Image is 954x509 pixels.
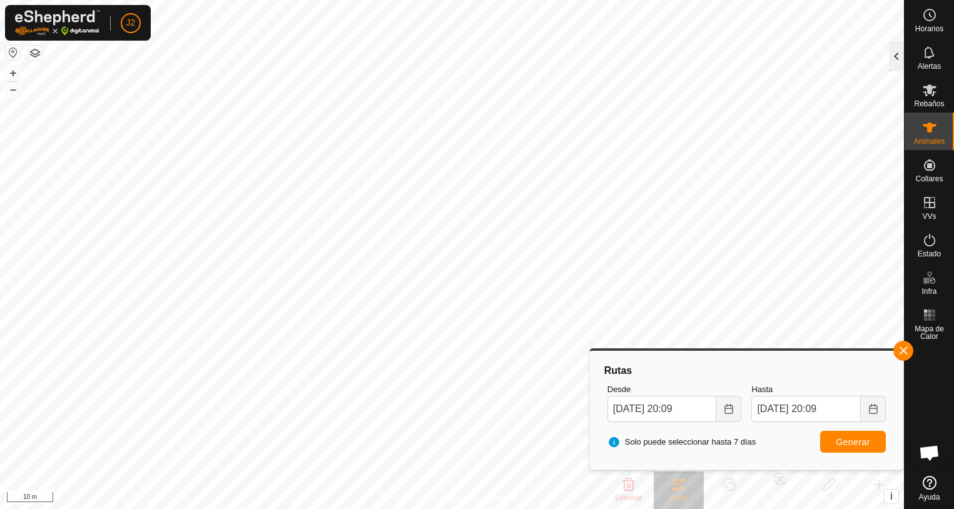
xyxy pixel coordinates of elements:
button: Restablecer Mapa [6,45,21,60]
span: i [890,491,893,501]
span: Animales [914,138,945,145]
span: Alertas [918,63,941,70]
a: Chat abierto [911,434,948,471]
span: Horarios [915,25,943,33]
span: Infra [921,288,936,295]
img: Logo Gallagher [15,10,100,36]
span: VVs [922,213,936,220]
span: Mapa de Calor [908,325,951,340]
button: – [6,82,21,97]
span: Ayuda [919,493,940,501]
a: Política de Privacidad [387,493,459,504]
button: Generar [820,431,886,453]
label: Desde [607,383,742,396]
span: Estado [918,250,941,258]
a: Contáctenos [475,493,517,504]
span: Rebaños [914,100,944,108]
label: Hasta [751,383,886,396]
span: Solo puede seleccionar hasta 7 días [607,436,756,448]
span: Generar [836,437,870,447]
button: Choose Date [716,396,741,422]
a: Ayuda [905,471,954,506]
div: Rutas [602,363,891,378]
span: Collares [915,175,943,183]
span: J2 [126,16,136,29]
button: Capas del Mapa [28,46,43,61]
button: + [6,66,21,81]
button: Choose Date [861,396,886,422]
button: i [885,490,898,503]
